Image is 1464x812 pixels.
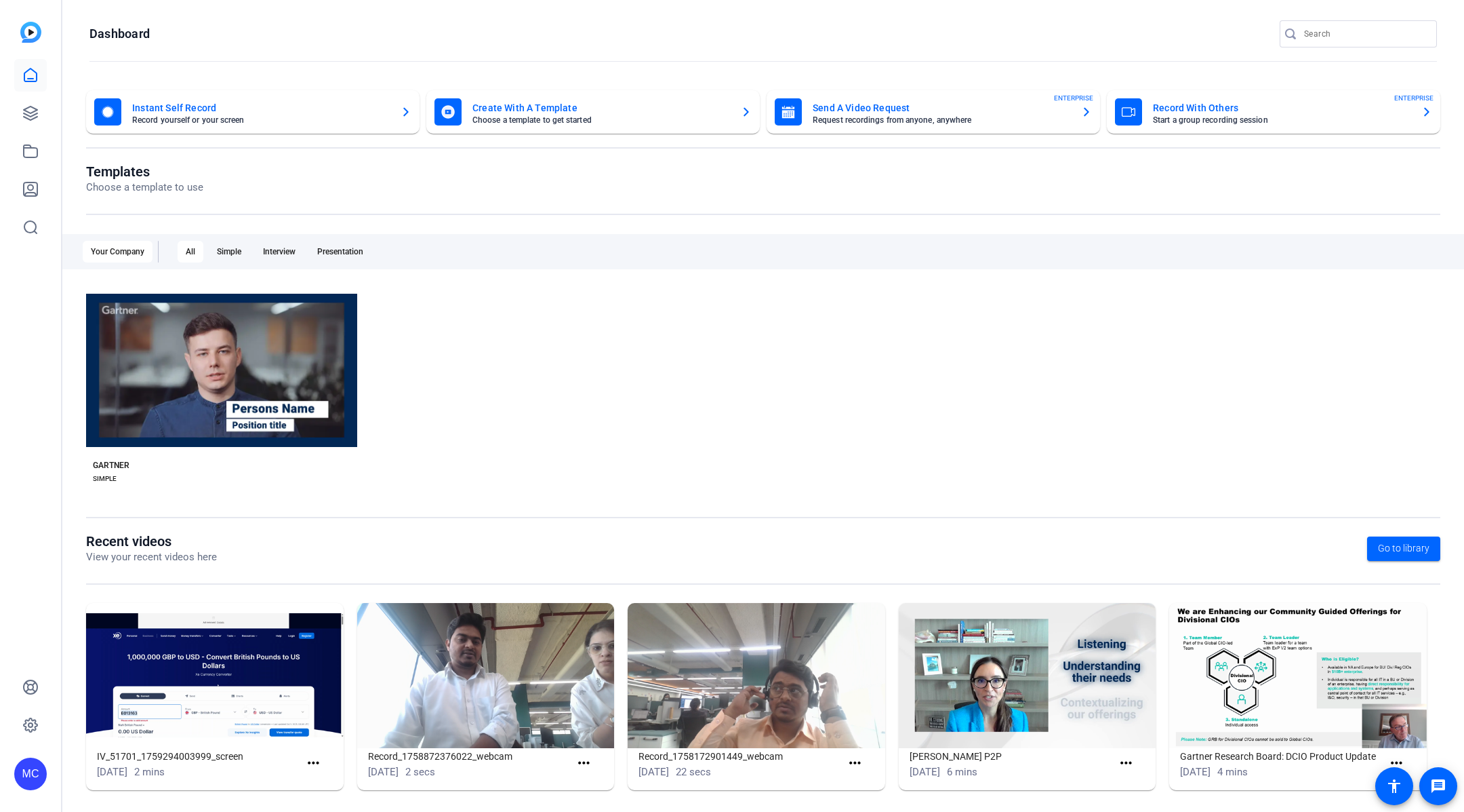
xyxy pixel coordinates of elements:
mat-card-subtitle: Start a group recording session [1153,116,1410,124]
h1: Record_1758172901449_webcam [638,748,841,765]
span: 2 secs [405,766,435,778]
span: Go to library [1378,541,1429,556]
mat-card-subtitle: Choose a template to get started [472,116,730,124]
span: [DATE] [1180,766,1211,778]
mat-icon: accessibility [1386,778,1402,794]
mat-icon: more_horiz [575,755,592,772]
mat-icon: more_horiz [1118,755,1135,772]
span: ENTERPRISE [1054,93,1093,103]
mat-card-title: Create With A Template [472,100,730,116]
button: Instant Self RecordRecord yourself or your screen [86,90,420,134]
mat-card-subtitle: Record yourself or your screen [132,116,390,124]
button: Record With OthersStart a group recording sessionENTERPRISE [1107,90,1440,134]
span: [DATE] [638,766,669,778]
span: 22 secs [676,766,711,778]
mat-card-title: Instant Self Record [132,100,390,116]
p: Choose a template to use [86,180,203,195]
mat-icon: more_horiz [1388,755,1405,772]
img: Record_1758872376022_webcam [357,603,615,748]
mat-card-subtitle: Request recordings from anyone, anywhere [813,116,1070,124]
div: SIMPLE [93,473,117,484]
div: Presentation [309,241,371,263]
img: Gartner Research Board: DCIO Product Update [1169,603,1427,748]
span: 6 mins [947,766,977,778]
h1: Dashboard [89,26,150,42]
h1: Recent videos [86,533,217,549]
mat-card-title: Record With Others [1153,100,1410,116]
mat-card-title: Send A Video Request [813,100,1070,116]
mat-icon: more_horiz [305,755,322,772]
div: Interview [255,241,304,263]
h1: [PERSON_NAME] P2P [910,748,1112,765]
span: 4 mins [1217,766,1248,778]
div: Simple [209,241,249,263]
p: View your recent videos here [86,549,217,565]
span: ENTERPRISE [1394,93,1433,103]
mat-icon: message [1430,778,1446,794]
span: [DATE] [97,766,127,778]
button: Create With A TemplateChoose a template to get started [426,90,760,134]
div: Your Company [83,241,152,263]
div: GARTNER [93,460,129,471]
img: blue-gradient.svg [20,22,41,43]
input: Search [1304,26,1426,42]
span: [DATE] [910,766,940,778]
h1: IV_51701_1759294003999_screen [97,748,300,765]
img: IV_51701_1759294003999_screen [86,603,344,748]
h1: Gartner Research Board: DCIO Product Update [1180,748,1383,765]
span: [DATE] [368,766,399,778]
div: All [178,241,203,263]
div: MC [14,758,47,790]
h1: Templates [86,163,203,180]
a: Go to library [1367,537,1440,561]
mat-icon: more_horiz [847,755,863,772]
button: Send A Video RequestRequest recordings from anyone, anywhereENTERPRISE [767,90,1100,134]
img: Record_1758172901449_webcam [628,603,885,748]
span: 2 mins [134,766,165,778]
img: Christie Dziubek P2P [899,603,1156,748]
h1: Record_1758872376022_webcam [368,748,571,765]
